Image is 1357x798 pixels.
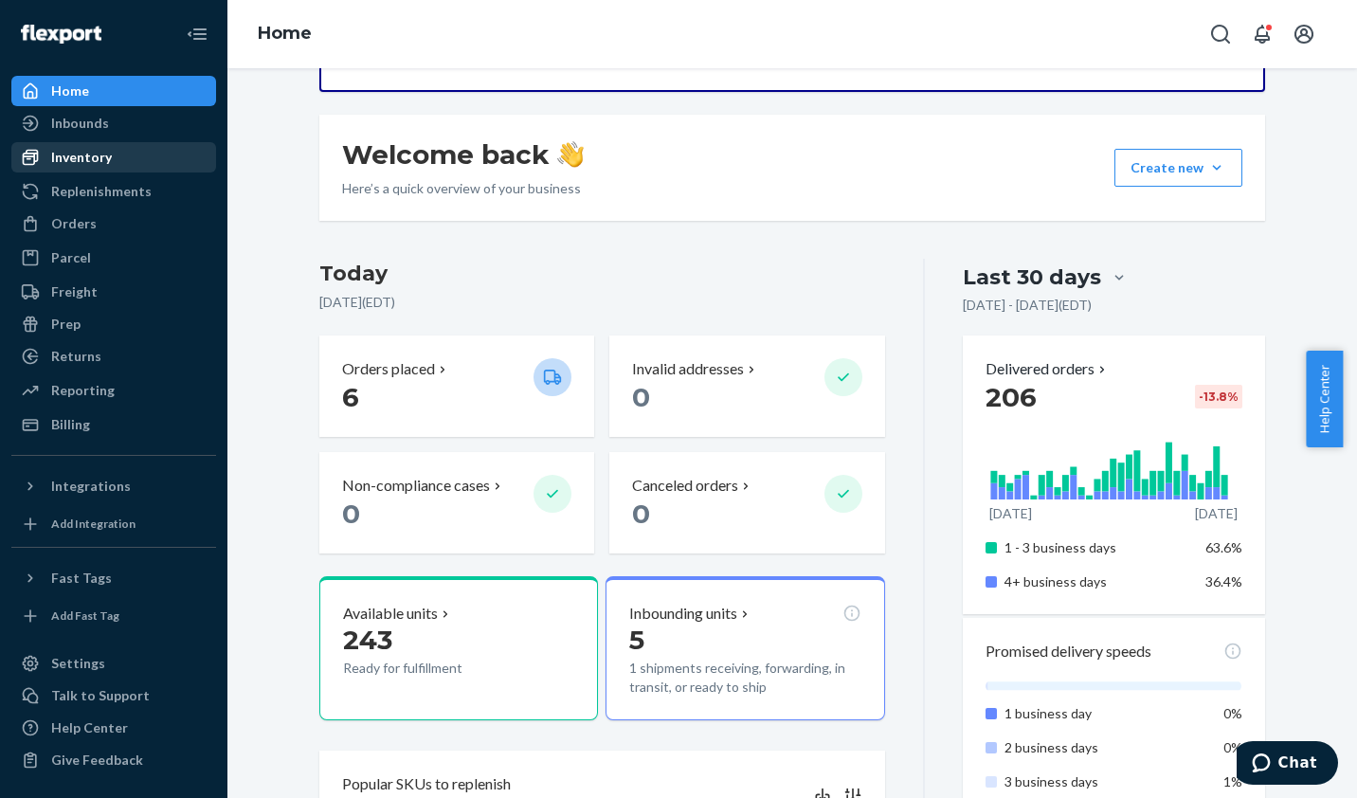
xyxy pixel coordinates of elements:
[609,452,884,553] button: Canceled orders 0
[1004,704,1191,723] p: 1 business day
[319,576,598,720] button: Available units243Ready for fulfillment
[11,209,216,239] a: Orders
[51,248,91,267] div: Parcel
[51,347,101,366] div: Returns
[342,179,584,198] p: Here’s a quick overview of your business
[632,498,650,530] span: 0
[629,603,737,625] p: Inbounding units
[11,563,216,593] button: Fast Tags
[1223,773,1242,789] span: 1%
[11,341,216,372] a: Returns
[1195,504,1238,523] p: [DATE]
[51,282,98,301] div: Freight
[11,375,216,406] a: Reporting
[258,23,312,44] a: Home
[1004,772,1191,791] p: 3 business days
[51,214,97,233] div: Orders
[51,148,112,167] div: Inventory
[1205,573,1242,589] span: 36.4%
[1195,385,1242,408] div: -13.8 %
[51,608,119,624] div: Add Fast Tag
[51,182,152,201] div: Replenishments
[1004,738,1191,757] p: 2 business days
[51,477,131,496] div: Integrations
[11,309,216,339] a: Prep
[629,659,860,697] p: 1 shipments receiving, forwarding, in transit, or ready to ship
[11,648,216,679] a: Settings
[11,471,216,501] button: Integrations
[606,576,884,720] button: Inbounding units51 shipments receiving, forwarding, in transit, or ready to ship
[632,475,738,497] p: Canceled orders
[11,176,216,207] a: Replenishments
[11,713,216,743] a: Help Center
[963,263,1101,292] div: Last 30 days
[986,358,1110,380] button: Delivered orders
[51,415,90,434] div: Billing
[342,358,435,380] p: Orders placed
[319,336,594,437] button: Orders placed 6
[989,504,1032,523] p: [DATE]
[609,336,884,437] button: Invalid addresses 0
[343,603,438,625] p: Available units
[629,624,644,656] span: 5
[557,141,584,168] img: hand-wave emoji
[11,108,216,138] a: Inbounds
[21,25,101,44] img: Flexport logo
[1306,351,1343,447] button: Help Center
[11,76,216,106] a: Home
[1223,705,1242,721] span: 0%
[51,114,109,133] div: Inbounds
[11,409,216,440] a: Billing
[51,516,136,532] div: Add Integration
[986,641,1151,662] p: Promised delivery speeds
[1205,539,1242,555] span: 63.6%
[632,358,744,380] p: Invalid addresses
[51,718,128,737] div: Help Center
[343,624,392,656] span: 243
[342,137,584,172] h1: Welcome back
[343,659,518,678] p: Ready for fulfillment
[51,686,150,705] div: Talk to Support
[11,277,216,307] a: Freight
[1004,538,1191,557] p: 1 - 3 business days
[1243,15,1281,53] button: Open notifications
[963,296,1092,315] p: [DATE] - [DATE] ( EDT )
[11,745,216,775] button: Give Feedback
[342,381,359,413] span: 6
[1114,149,1242,187] button: Create new
[1285,15,1323,53] button: Open account menu
[1223,739,1242,755] span: 0%
[319,452,594,553] button: Non-compliance cases 0
[1004,572,1191,591] p: 4+ business days
[243,7,327,62] ol: breadcrumbs
[986,381,1037,413] span: 206
[342,498,360,530] span: 0
[11,601,216,631] a: Add Fast Tag
[51,751,143,770] div: Give Feedback
[319,259,885,289] h3: Today
[319,293,885,312] p: [DATE] ( EDT )
[178,15,216,53] button: Close Navigation
[342,475,490,497] p: Non-compliance cases
[51,82,89,100] div: Home
[1237,741,1338,789] iframe: Opens a widget where you can chat to one of our agents
[11,142,216,172] a: Inventory
[11,243,216,273] a: Parcel
[51,315,81,334] div: Prep
[342,773,511,795] p: Popular SKUs to replenish
[51,381,115,400] div: Reporting
[1202,15,1239,53] button: Open Search Box
[51,654,105,673] div: Settings
[632,381,650,413] span: 0
[11,680,216,711] button: Talk to Support
[11,509,216,539] a: Add Integration
[51,569,112,588] div: Fast Tags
